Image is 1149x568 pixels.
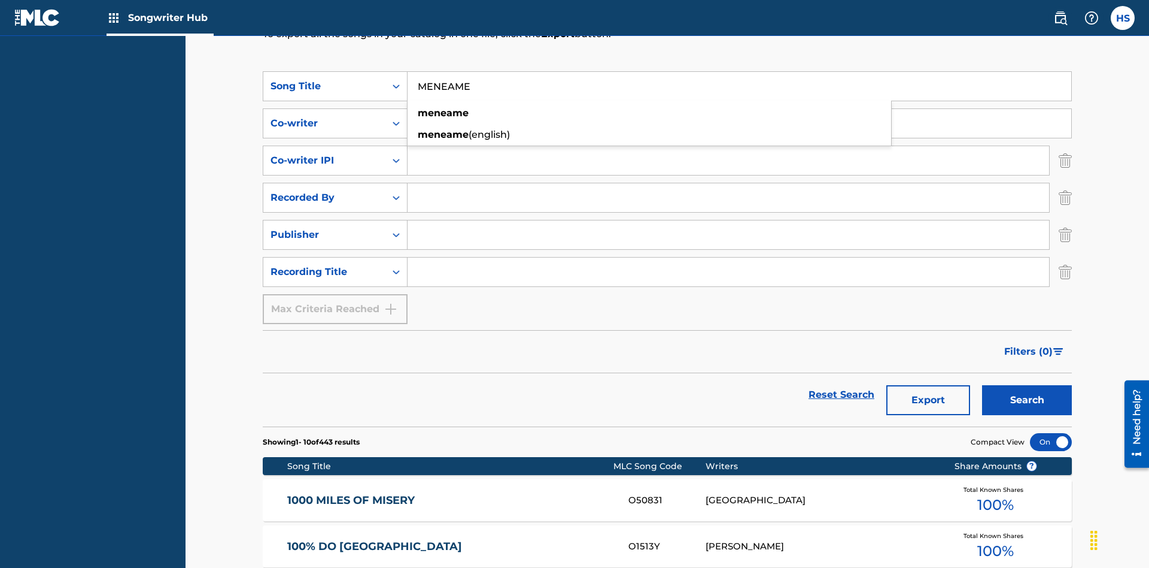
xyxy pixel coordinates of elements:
[1027,461,1036,471] span: ?
[1111,6,1135,30] div: User Menu
[418,107,469,119] strong: meneame
[1084,11,1099,25] img: help
[287,460,613,473] div: Song Title
[1089,510,1149,568] iframe: Chat Widget
[628,540,705,554] div: O1513Y
[1059,183,1072,213] img: Delete Criterion
[1048,6,1072,30] a: Public Search
[270,228,378,242] div: Publisher
[107,11,121,25] img: Top Rightsholders
[263,437,360,448] p: Showing 1 - 10 of 443 results
[955,460,1037,473] span: Share Amounts
[1059,220,1072,250] img: Delete Criterion
[1053,348,1063,355] img: filter
[706,494,936,507] div: [GEOGRAPHIC_DATA]
[886,385,970,415] button: Export
[418,129,469,140] strong: meneame
[706,540,936,554] div: [PERSON_NAME]
[1115,376,1149,474] iframe: Resource Center
[14,9,60,26] img: MLC Logo
[270,153,378,168] div: Co-writer IPI
[963,485,1028,494] span: Total Known Shares
[469,129,510,140] span: (english)
[287,494,613,507] a: 1000 MILES OF MISERY
[963,531,1028,540] span: Total Known Shares
[270,191,378,205] div: Recorded By
[982,385,1072,415] button: Search
[270,116,378,131] div: Co-writer
[1080,6,1104,30] div: Help
[1059,146,1072,176] img: Delete Criterion
[263,71,1072,427] form: Search Form
[977,540,1014,562] span: 100 %
[613,460,706,473] div: MLC Song Code
[128,11,214,25] span: Songwriter Hub
[270,79,378,93] div: Song Title
[1059,257,1072,287] img: Delete Criterion
[803,382,880,408] a: Reset Search
[628,494,705,507] div: O50831
[1004,345,1053,359] span: Filters ( 0 )
[997,337,1072,367] button: Filters (0)
[287,540,613,554] a: 100% DO [GEOGRAPHIC_DATA]
[270,265,378,279] div: Recording Title
[977,494,1014,516] span: 100 %
[706,460,936,473] div: Writers
[1084,522,1104,558] div: Drag
[1053,11,1068,25] img: search
[971,437,1025,448] span: Compact View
